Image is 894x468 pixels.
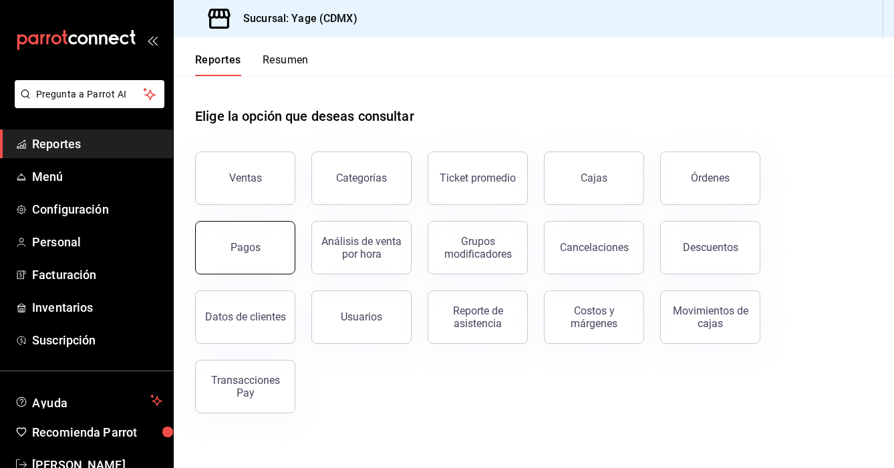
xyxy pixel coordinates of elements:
div: Pagos [231,241,261,254]
div: Grupos modificadores [436,235,519,260]
button: Cajas [544,152,644,205]
button: Datos de clientes [195,290,295,344]
div: Movimientos de cajas [669,304,752,330]
span: Ayuda [32,393,145,409]
button: Órdenes [660,152,760,205]
div: Cajas [581,172,607,184]
span: Menú [32,168,162,186]
span: Facturación [32,266,162,284]
span: Configuración [32,200,162,218]
span: Reportes [32,135,162,153]
span: Recomienda Parrot [32,423,162,441]
button: Descuentos [660,221,760,274]
div: Costos y márgenes [553,304,635,330]
div: Usuarios [341,310,382,323]
span: Personal [32,233,162,251]
button: Pagos [195,221,295,274]
button: Ticket promedio [428,152,528,205]
div: Cancelaciones [560,241,629,254]
div: Análisis de venta por hora [320,235,403,260]
button: Transacciones Pay [195,360,295,413]
div: Datos de clientes [205,310,286,323]
button: Reporte de asistencia [428,290,528,344]
button: Resumen [263,53,309,76]
button: Análisis de venta por hora [311,221,412,274]
div: Reporte de asistencia [436,304,519,330]
span: Inventarios [32,298,162,316]
div: Órdenes [691,172,730,184]
h1: Elige la opción que deseas consultar [195,106,414,126]
button: Ventas [195,152,295,205]
button: Categorías [311,152,412,205]
button: Usuarios [311,290,412,344]
div: Descuentos [683,241,738,254]
h3: Sucursal: Yage (CDMX) [233,11,357,27]
div: Ticket promedio [440,172,516,184]
div: navigation tabs [195,53,309,76]
button: Cancelaciones [544,221,644,274]
button: Reportes [195,53,241,76]
div: Transacciones Pay [204,374,287,399]
button: open_drawer_menu [147,35,158,45]
span: Suscripción [32,331,162,349]
button: Movimientos de cajas [660,290,760,344]
div: Categorías [336,172,387,184]
a: Pregunta a Parrot AI [9,97,164,111]
div: Ventas [229,172,262,184]
button: Grupos modificadores [428,221,528,274]
button: Pregunta a Parrot AI [15,80,164,108]
button: Costos y márgenes [544,290,644,344]
span: Pregunta a Parrot AI [36,87,144,101]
